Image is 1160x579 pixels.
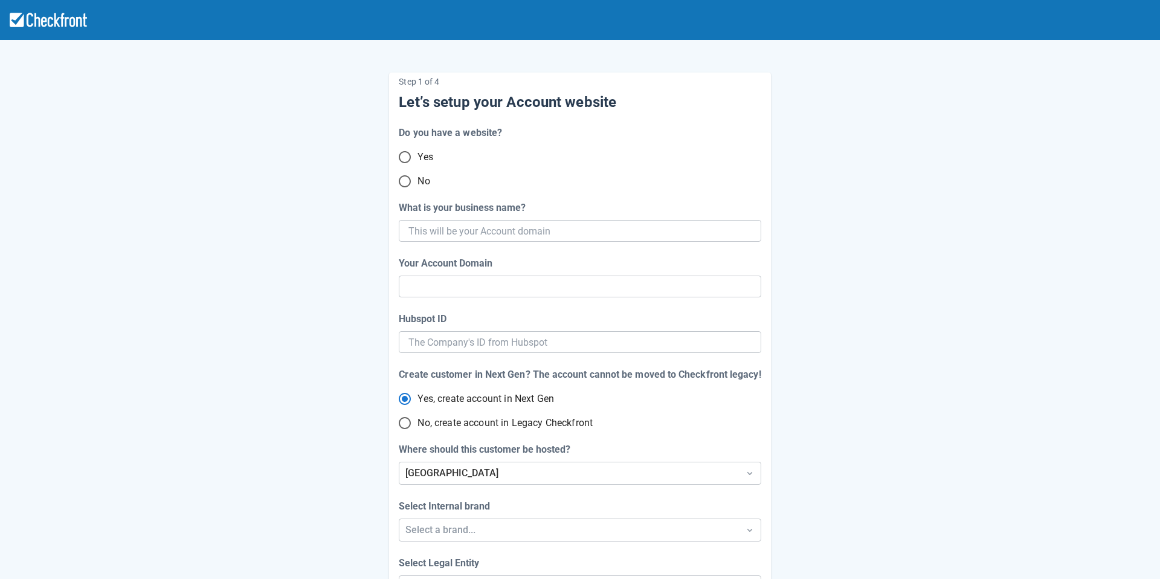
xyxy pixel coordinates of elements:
span: No, create account in Legacy Checkfront [417,416,593,430]
label: Select Internal brand [399,499,495,514]
div: Create customer in Next Gen? The account cannot be moved to Checkfront legacy! [399,367,761,382]
label: Where should this customer be hosted? [399,442,575,457]
p: Step 1 of 4 [399,73,761,91]
span: Dropdown icon [744,467,756,479]
iframe: Chat Widget [1100,521,1160,579]
label: What is your business name? [399,201,530,215]
span: No [417,174,430,189]
div: Do you have a website? [399,126,502,140]
div: [GEOGRAPHIC_DATA] [405,466,732,480]
span: Yes, create account in Next Gen [417,392,554,406]
input: This will be your Account domain [408,220,749,242]
label: Select Legal Entity [399,556,484,571]
label: Your Account Domain [399,256,497,271]
span: Dropdown icon [744,524,756,536]
input: The Company's ID from Hubspot [408,331,751,353]
div: Select a brand... [405,523,732,537]
h5: Let’s setup your Account website [399,93,761,111]
label: Hubspot ID [399,312,451,326]
span: Yes [417,150,433,164]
